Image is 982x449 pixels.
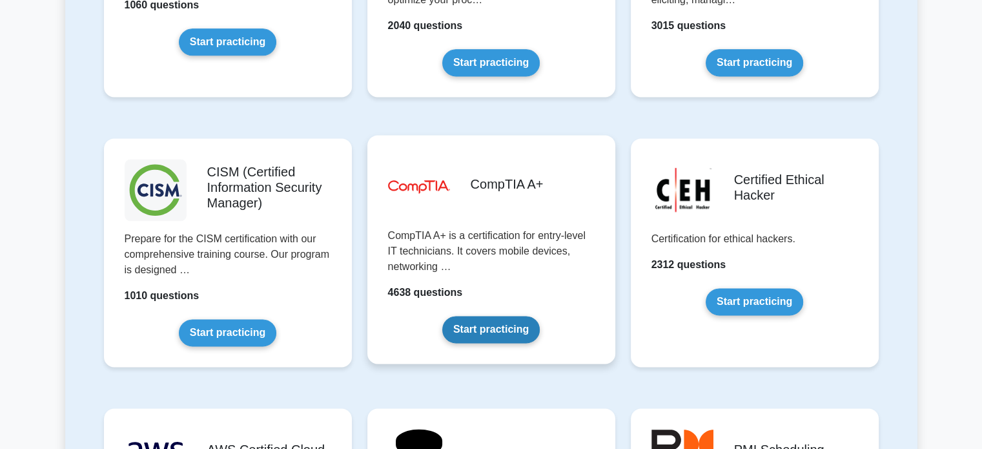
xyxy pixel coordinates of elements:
[706,288,803,315] a: Start practicing
[442,316,540,343] a: Start practicing
[179,28,276,56] a: Start practicing
[179,319,276,346] a: Start practicing
[442,49,540,76] a: Start practicing
[706,49,803,76] a: Start practicing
